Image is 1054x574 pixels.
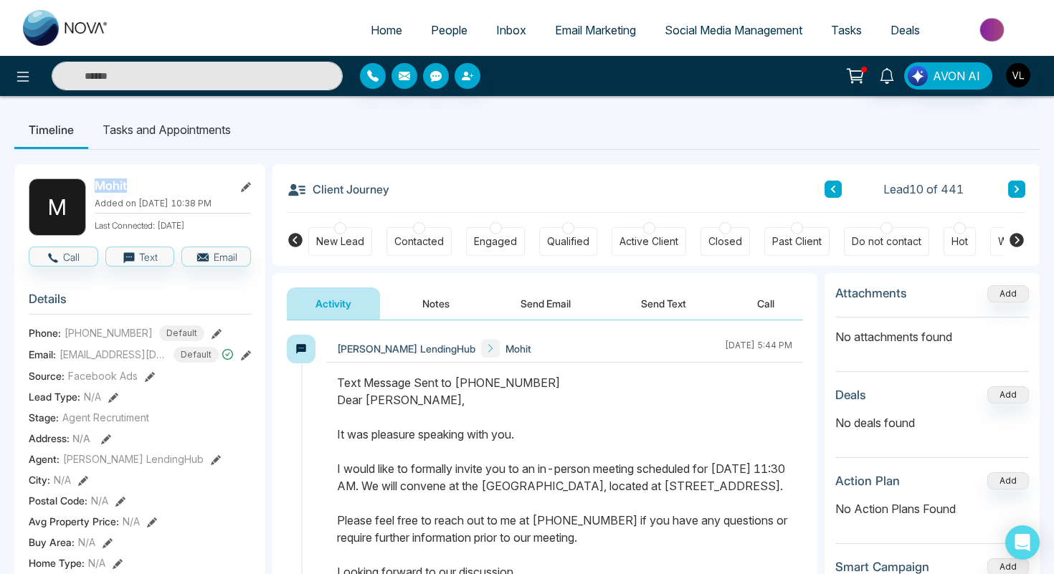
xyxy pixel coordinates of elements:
[835,317,1029,345] p: No attachments found
[728,287,803,320] button: Call
[1005,525,1040,560] div: Open Intercom Messenger
[29,292,251,314] h3: Details
[612,287,715,320] button: Send Text
[725,339,792,358] div: [DATE] 5:44 PM
[174,347,219,363] span: Default
[817,16,876,44] a: Tasks
[29,347,56,362] span: Email:
[95,197,251,210] p: Added on [DATE] 10:38 PM
[63,451,204,467] span: [PERSON_NAME] LendingHub
[29,389,80,404] span: Lead Type:
[987,285,1029,302] button: Add
[835,500,1029,517] p: No Action Plans Found
[181,247,251,267] button: Email
[835,474,900,488] h3: Action Plan
[831,23,862,37] span: Tasks
[68,368,138,383] span: Facebook Ads
[876,16,934,44] a: Deals
[547,234,589,249] div: Qualified
[371,23,402,37] span: Home
[835,388,866,402] h3: Deals
[541,16,650,44] a: Email Marketing
[987,386,1029,403] button: Add
[619,234,678,249] div: Active Client
[29,431,90,446] span: Address:
[159,325,204,341] span: Default
[29,325,61,340] span: Phone:
[496,23,526,37] span: Inbox
[65,325,153,340] span: [PHONE_NUMBER]
[88,110,245,149] li: Tasks and Appointments
[29,472,50,487] span: City :
[883,181,964,198] span: Lead 10 of 441
[908,66,928,86] img: Lead Flow
[95,178,228,193] h2: Mohit
[62,410,149,425] span: Agent Recrutiment
[555,23,636,37] span: Email Marketing
[29,514,119,529] span: Avg Property Price :
[29,451,60,467] span: Agent:
[951,234,968,249] div: Hot
[431,23,467,37] span: People
[29,178,86,236] div: M
[88,555,105,570] span: N/A
[78,535,95,550] span: N/A
[1006,63,1030,87] img: User Avatar
[29,535,75,550] span: Buy Area :
[941,14,1045,46] img: Market-place.gif
[72,432,90,444] span: N/A
[665,23,802,37] span: Social Media Management
[835,414,1029,431] p: No deals found
[337,341,475,356] span: [PERSON_NAME] LendingHub
[835,286,907,300] h3: Attachments
[14,110,88,149] li: Timeline
[84,389,101,404] span: N/A
[904,62,992,90] button: AVON AI
[933,67,980,85] span: AVON AI
[998,234,1025,249] div: Warm
[123,514,140,529] span: N/A
[29,410,59,425] span: Stage:
[29,368,65,383] span: Source:
[987,287,1029,299] span: Add
[60,347,167,362] span: [EMAIL_ADDRESS][DOMAIN_NAME]
[505,341,531,356] span: Mohit
[356,16,417,44] a: Home
[54,472,71,487] span: N/A
[708,234,742,249] div: Closed
[29,247,98,267] button: Call
[287,287,380,320] button: Activity
[891,23,920,37] span: Deals
[105,247,175,267] button: Text
[23,10,109,46] img: Nova CRM Logo
[987,472,1029,489] button: Add
[316,234,364,249] div: New Lead
[650,16,817,44] a: Social Media Management
[394,234,444,249] div: Contacted
[417,16,482,44] a: People
[394,287,478,320] button: Notes
[95,216,251,232] p: Last Connected: [DATE]
[287,178,389,200] h3: Client Journey
[29,555,85,570] span: Home Type :
[492,287,599,320] button: Send Email
[474,234,517,249] div: Engaged
[852,234,921,249] div: Do not contact
[29,493,87,508] span: Postal Code :
[835,560,929,574] h3: Smart Campaign
[772,234,822,249] div: Past Client
[482,16,541,44] a: Inbox
[91,493,108,508] span: N/A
